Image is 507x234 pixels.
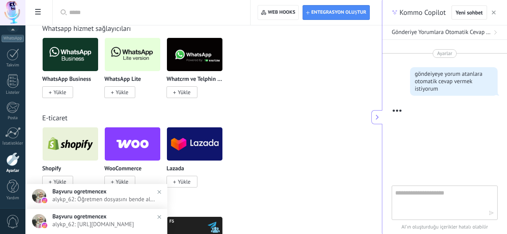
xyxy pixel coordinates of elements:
div: Shopify [42,127,104,197]
div: Ayarlar [2,168,24,173]
p: Whatcrm ve Telphin tarafından Whatsapp [167,76,223,83]
span: Yükle [116,89,128,96]
div: Yardım [2,196,24,201]
span: Yükle [178,89,190,96]
p: WhatsApp Lite [104,76,141,83]
span: Ayarlar [437,50,452,57]
a: Whatsapp hizmet sağlayıcıları [42,24,131,33]
span: Başvuru ogretmencex [52,213,107,220]
p: WhatsApp Business [42,76,91,83]
div: Takvim [2,63,24,68]
div: Lazada [167,127,229,197]
span: Yeni sohbet [456,10,483,15]
span: Yükle [116,178,128,185]
img: logo_main.png [43,36,98,73]
img: logo_main.png [167,36,222,73]
button: Yeni sohbet [451,5,487,20]
div: Listeler [2,90,24,95]
span: Entegrasyon oluştur [311,9,366,16]
div: Whatcrm ve Telphin tarafından Whatsapp [167,38,229,107]
div: WooCommerce [104,127,167,197]
span: Başvuru ogretmencex [52,188,107,195]
button: Web hooks [258,5,299,20]
span: Yükle [54,89,66,96]
a: E-ticaret [42,113,68,122]
div: WhatsApp Lite [104,38,167,107]
p: WooCommerce [104,166,142,172]
img: logo_main.png [167,125,222,163]
button: Gönderiye Yorumlara Otomatik Cevap Verme İsteği [382,25,507,40]
img: logo_main.png [105,125,160,163]
span: Web hooks [268,9,295,16]
img: logo_main.png [43,125,98,163]
span: AI’ın oluşturduğu içerikler hatalı olabilir [392,223,498,231]
p: Shopify [42,166,61,172]
div: WhatsApp [2,35,24,42]
img: instagram.svg [42,198,47,203]
img: instagram.svg [42,223,47,228]
div: WhatsApp Business [42,38,104,107]
span: alykp_62: Öğretmen dosyasını bende alabilir miyim [52,196,156,203]
span: Kommo Copilot [400,8,446,17]
div: İstatistikler [2,141,24,146]
span: alykp_62: [URL][DOMAIN_NAME] [52,221,156,228]
img: logo_main.png [105,36,160,73]
p: Lazada [167,166,184,172]
img: close_notification.svg [154,186,165,198]
a: Başvuru ogretmencexalykp_62: [URL][DOMAIN_NAME] [25,209,167,234]
div: göndeiyeye yorum atanlara otomatik cevap vermek istiyorum [415,70,493,93]
img: close_notification.svg [154,211,165,223]
div: Posta [2,116,24,121]
span: Gönderiye Yorumlara Otomatik Cevap Verme İsteği [392,29,491,36]
button: Entegrasyon oluştur [303,5,370,20]
span: Yükle [178,178,190,185]
span: Yükle [54,178,66,185]
a: Başvuru ogretmencexalykp_62: Öğretmen dosyasını bende alabilir miyim [25,184,167,209]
